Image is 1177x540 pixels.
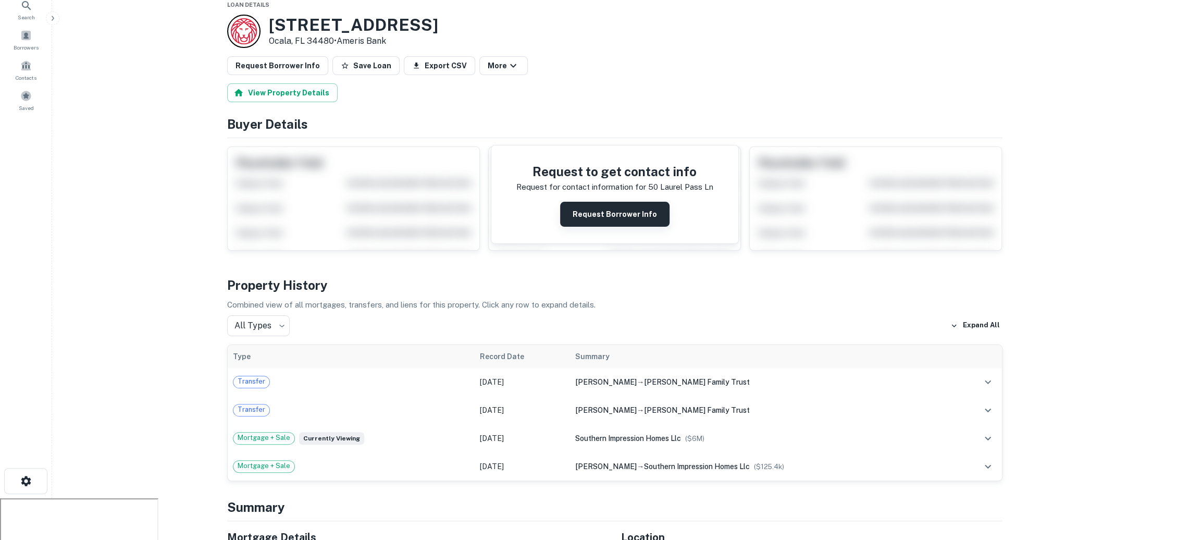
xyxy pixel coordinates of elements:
[979,373,997,391] button: expand row
[14,43,39,52] span: Borrowers
[754,463,784,471] span: ($ 125.4k )
[575,378,637,386] span: [PERSON_NAME]
[332,56,400,75] button: Save Loan
[227,276,1002,294] h4: Property History
[227,115,1002,133] h4: Buyer Details
[516,181,646,193] p: Request for contact information for
[575,404,947,416] div: →
[475,396,570,424] td: [DATE]
[3,86,49,114] a: Saved
[233,461,294,471] span: Mortgage + Sale
[227,56,328,75] button: Request Borrower Info
[227,299,1002,311] p: Combined view of all mortgages, transfers, and liens for this property. Click any row to expand d...
[560,202,670,227] button: Request Borrower Info
[1125,457,1177,507] iframe: Chat Widget
[644,378,750,386] span: [PERSON_NAME] family trust
[227,315,290,336] div: All Types
[404,56,475,75] button: Export CSV
[233,404,269,415] span: Transfer
[979,401,997,419] button: expand row
[19,104,34,112] span: Saved
[648,181,713,193] p: 50 laurel pass ln
[516,162,713,181] h4: Request to get contact info
[644,406,750,414] span: [PERSON_NAME] family trust
[979,429,997,447] button: expand row
[475,345,570,368] th: Record Date
[269,15,438,35] h3: [STREET_ADDRESS]
[228,345,475,368] th: Type
[475,424,570,452] td: [DATE]
[575,434,681,443] span: southern impression homes llc
[3,56,49,84] a: Contacts
[644,462,750,471] span: southern impression homes llc
[227,498,1002,517] h4: Summary
[475,452,570,481] td: [DATE]
[685,435,704,443] span: ($ 6M )
[575,462,637,471] span: [PERSON_NAME]
[3,26,49,54] a: Borrowers
[337,36,386,46] a: Ameris Bank
[479,56,528,75] button: More
[575,461,947,472] div: →
[575,406,637,414] span: [PERSON_NAME]
[233,433,294,443] span: Mortgage + Sale
[18,13,35,21] span: Search
[269,35,438,47] p: Ocala, FL 34480 •
[575,376,947,388] div: →
[979,458,997,475] button: expand row
[948,318,1002,334] button: Expand All
[16,73,36,82] span: Contacts
[570,345,952,368] th: Summary
[299,432,364,445] span: Currently viewing
[475,368,570,396] td: [DATE]
[233,376,269,387] span: Transfer
[227,83,338,102] button: View Property Details
[227,2,269,8] span: Loan Details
